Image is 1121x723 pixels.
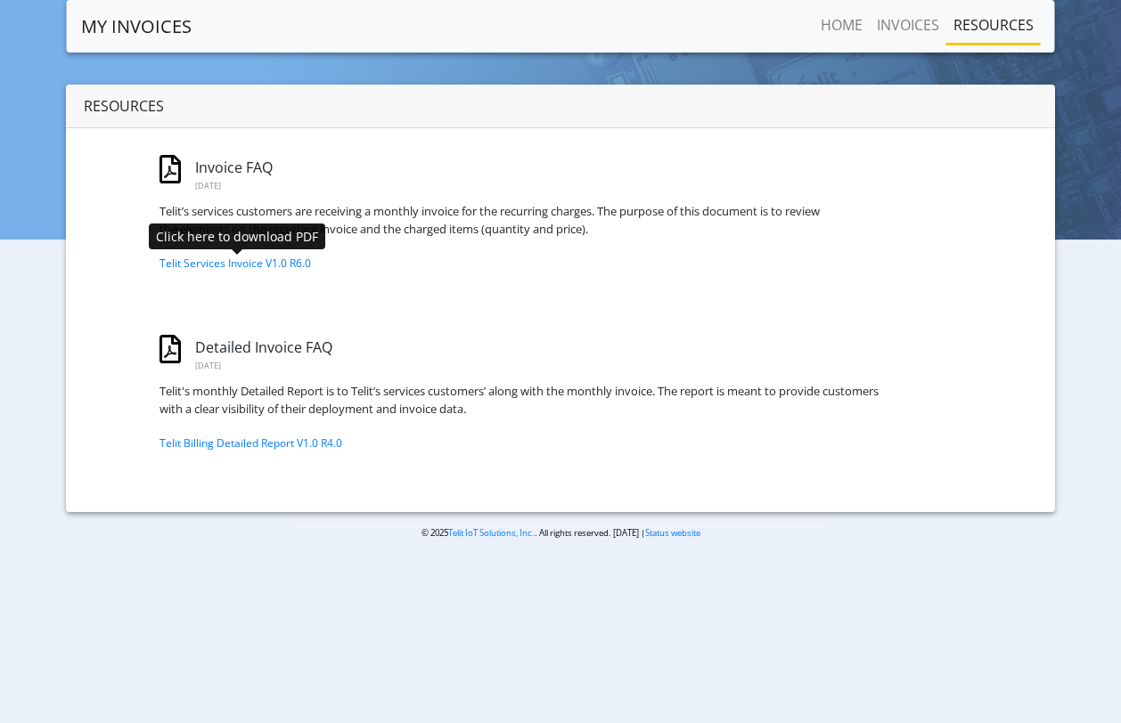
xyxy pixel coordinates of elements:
[946,7,1041,43] a: RESOURCES
[195,360,221,371] span: [DATE]
[160,256,311,271] a: Telit Services Invoice V1.0 R6.0
[160,435,342,451] a: Telit Billing Detailed Report V1.0 R4.0
[448,527,535,539] a: Telit IoT Solutions, Inc.
[645,527,700,539] a: Status website
[160,383,879,418] article: Telit's monthly Detailed Report is to Telit’s services customers’ along with the monthly invoice....
[195,159,381,176] h6: Invoice FAQ
[294,526,828,540] p: © 2025 . All rights reserved. [DATE] |
[160,203,879,238] article: Telit’s services customers are receiving a monthly invoice for the recurring charges. The purpose...
[195,180,221,191] span: [DATE]
[149,224,325,250] div: Click here to download PDF
[814,7,870,43] a: Home
[66,85,1055,128] div: Resources
[195,339,381,356] h6: Detailed Invoice FAQ
[870,7,946,43] a: INVOICES
[81,9,192,45] a: MY INVOICES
